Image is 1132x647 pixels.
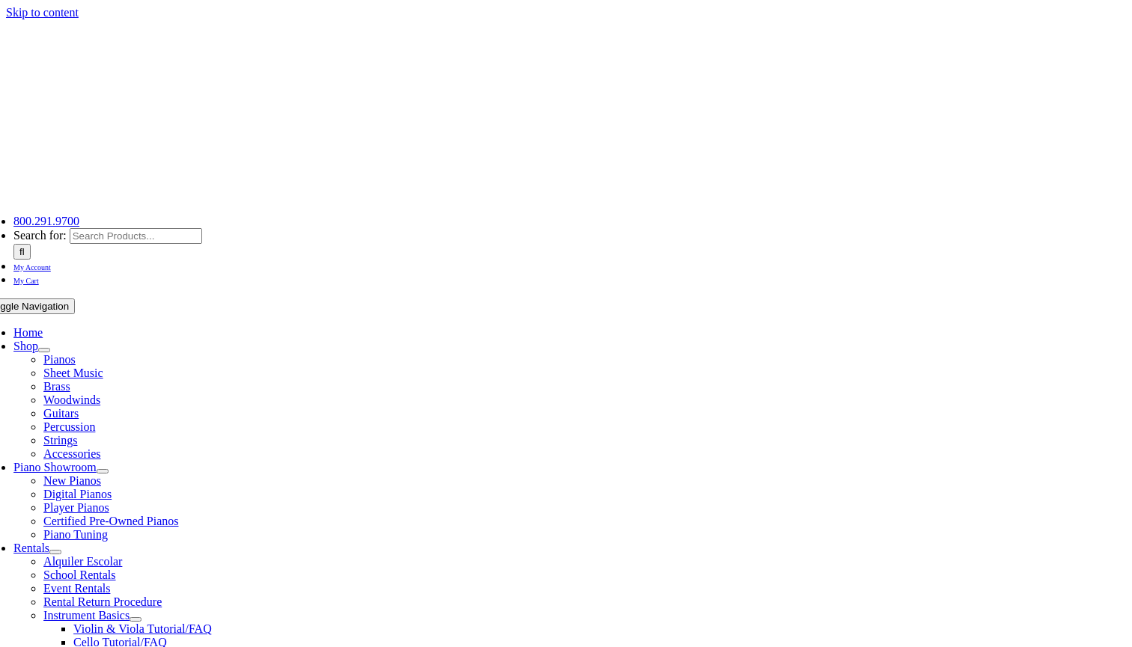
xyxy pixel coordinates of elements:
a: Sheet Music [43,367,103,379]
button: Open submenu of Shop [38,348,50,352]
a: School Rentals [43,568,115,581]
a: Rental Return Procedure [43,595,162,608]
a: New Pianos [43,474,101,487]
a: Digital Pianos [43,488,112,500]
span: My Cart [13,277,39,285]
span: Search for: [13,229,67,242]
a: Player Pianos [43,501,109,514]
a: Piano Showroom [13,461,97,473]
button: Open submenu of Piano Showroom [97,469,109,473]
a: Percussion [43,420,95,433]
a: Strings [43,434,77,447]
a: Shop [13,340,38,352]
a: My Cart [13,273,39,286]
a: Instrument Basics [43,609,130,622]
a: Guitars [43,407,79,420]
a: Rentals [13,542,49,554]
a: Brass [43,380,70,393]
a: 800.291.9700 [13,215,79,227]
input: Search [13,244,31,260]
span: My Account [13,263,51,272]
a: Woodwinds [43,393,100,406]
button: Open submenu of Rentals [49,550,61,554]
a: Violin & Viola Tutorial/FAQ [73,622,212,635]
a: Alquiler Escolar [43,555,122,568]
a: Pianos [43,353,76,366]
a: Home [13,326,43,339]
a: Event Rentals [43,582,110,595]
a: My Account [13,260,51,272]
a: Piano Tuning [43,528,108,541]
button: Open submenu of Instrument Basics [130,617,141,622]
input: Search Products... [70,228,202,244]
a: Certified Pre-Owned Pianos [43,515,178,527]
a: Accessories [43,447,100,460]
a: Skip to content [6,6,79,19]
